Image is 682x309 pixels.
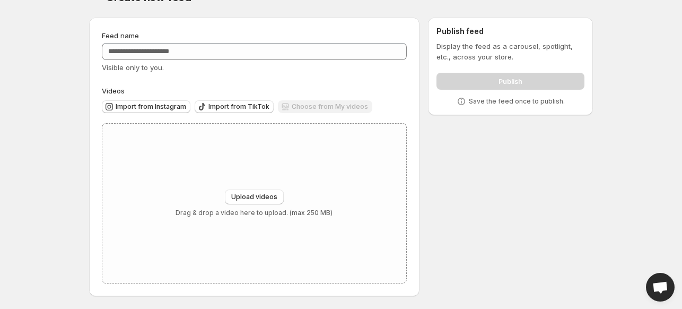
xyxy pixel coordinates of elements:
p: Drag & drop a video here to upload. (max 250 MB) [176,209,333,217]
span: Videos [102,87,125,95]
p: Display the feed as a carousel, spotlight, etc., across your store. [436,41,584,62]
p: Save the feed once to publish. [469,97,565,106]
a: Open chat [646,273,675,302]
span: Import from TikTok [208,102,269,111]
span: Upload videos [231,193,277,201]
button: Upload videos [225,190,284,204]
button: Import from Instagram [102,100,190,113]
span: Import from Instagram [116,102,186,111]
span: Feed name [102,31,139,40]
button: Import from TikTok [195,100,274,113]
span: Visible only to you. [102,63,164,72]
h2: Publish feed [436,26,584,37]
